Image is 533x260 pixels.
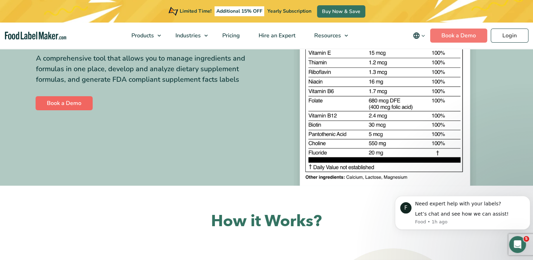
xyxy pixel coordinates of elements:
[54,211,480,232] h2: How it Works?
[509,236,526,253] iframe: Intercom live chat
[122,23,165,49] a: Products
[430,29,487,43] a: Book a Demo
[317,5,365,18] a: Buy Now & Save
[215,6,264,16] span: Additional 15% OFF
[36,53,261,85] div: A comprehensive tool that allows you to manage ingredients and formulas in one place, develop and...
[180,8,211,14] span: Limited Time!
[392,185,533,241] iframe: Intercom notifications message
[220,32,241,39] span: Pricing
[491,29,528,43] a: Login
[173,32,202,39] span: Industries
[256,32,296,39] span: Hire an Expert
[312,32,342,39] span: Resources
[129,32,155,39] span: Products
[213,23,248,49] a: Pricing
[523,236,529,242] span: 5
[267,8,311,14] span: Yearly Subscription
[166,23,211,49] a: Industries
[249,23,303,49] a: Hire an Expert
[36,96,93,110] a: Book a Demo
[305,23,352,49] a: Resources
